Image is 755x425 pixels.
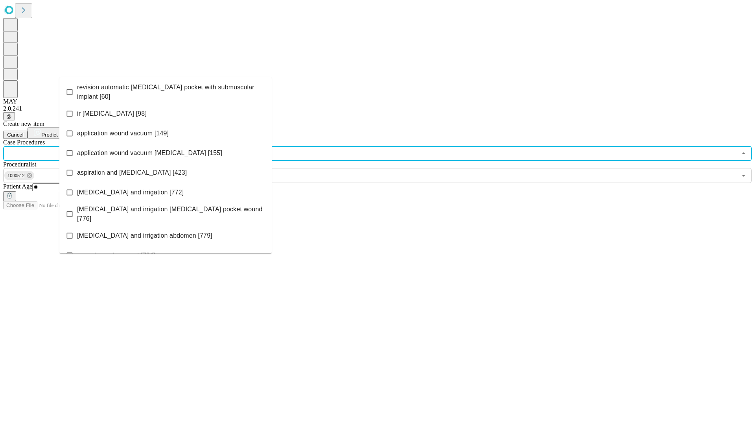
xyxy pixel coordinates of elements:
[77,129,169,138] span: application wound vacuum [149]
[3,112,15,120] button: @
[41,132,57,138] span: Predict
[3,131,28,139] button: Cancel
[77,188,184,197] span: [MEDICAL_DATA] and irrigation [772]
[77,83,265,102] span: revision automatic [MEDICAL_DATA] pocket with submuscular implant [60]
[77,251,155,260] span: wound vac placement [784]
[738,170,749,181] button: Open
[77,205,265,224] span: [MEDICAL_DATA] and irrigation [MEDICAL_DATA] pocket wound [776]
[3,183,32,190] span: Patient Age
[28,128,64,139] button: Predict
[7,132,24,138] span: Cancel
[3,139,45,146] span: Scheduled Procedure
[3,105,752,112] div: 2.0.241
[3,120,44,127] span: Create new item
[3,161,36,168] span: Proceduralist
[77,168,187,177] span: aspiration and [MEDICAL_DATA] [423]
[738,148,749,159] button: Close
[6,113,12,119] span: @
[3,98,752,105] div: MAY
[77,109,147,118] span: ir [MEDICAL_DATA] [98]
[4,171,28,180] span: 1000512
[4,171,34,180] div: 1000512
[77,231,212,240] span: [MEDICAL_DATA] and irrigation abdomen [779]
[77,148,222,158] span: application wound vacuum [MEDICAL_DATA] [155]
